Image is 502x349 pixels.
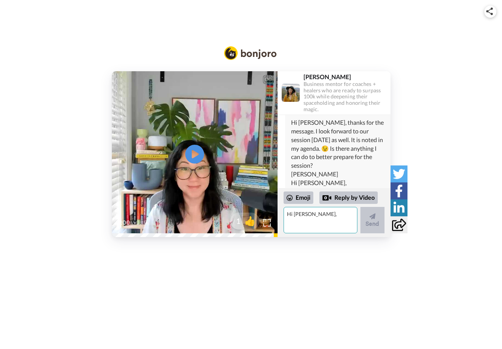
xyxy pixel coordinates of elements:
[304,73,390,80] div: [PERSON_NAME]
[322,193,331,202] div: Reply by Video
[224,46,277,60] img: Bonjoro Logo
[136,218,149,227] span: 0:19
[319,191,378,204] div: Reply by Video
[230,216,241,226] span: 1
[360,207,385,233] button: Send
[282,84,300,102] img: Profile Image
[230,213,259,230] button: 1👍
[117,218,130,227] span: 0:00
[291,118,385,179] div: Hi [PERSON_NAME], thanks for the message. I look forward to our session [DATE] as well. It is not...
[284,191,313,204] div: Emoji
[264,76,273,83] div: CC
[132,218,134,227] span: /
[304,81,390,113] div: Business mentor for coaches + healers who are ready to surpass 100k while deepening their spaceho...
[263,219,271,227] img: Full screen
[486,8,493,15] img: ic_share.svg
[241,215,259,227] span: 👍
[291,179,385,187] div: Hi [PERSON_NAME],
